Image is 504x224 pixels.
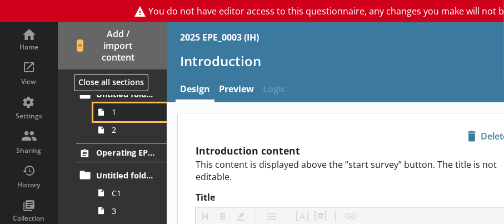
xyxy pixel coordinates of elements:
a: 3 [93,202,167,220]
button: Add / import content [58,22,167,69]
span: C1 [112,188,154,198]
a: 2 [93,121,167,139]
span: Add / import content [77,28,148,63]
a: Design [176,78,214,102]
div: History [9,181,48,190]
a: Untitled folder [76,166,167,184]
a: C1 [93,184,167,202]
a: Operating EPE Costs [76,143,167,162]
a: 1 [93,103,167,121]
div: Home [9,43,48,52]
span: Untitled folder [96,89,155,99]
div: Settings [9,112,48,121]
div: Sharing [9,146,48,155]
span: 1 [112,107,154,117]
a: Untitled folder [76,86,167,103]
a: Preview [214,78,258,102]
div: View [9,77,48,86]
span: Logic [258,78,290,102]
span: 3 [112,206,154,216]
div: 2025 EPE_0003 (IH) [180,31,259,43]
span: Operating EPE Costs [96,147,155,158]
li: Reporting PeriodUntitled folder12 [58,63,167,139]
button: Close all sections [74,74,148,91]
span: 2 [112,125,154,135]
span: Untitled folder [96,170,155,181]
li: Untitled folder12 [81,86,167,139]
